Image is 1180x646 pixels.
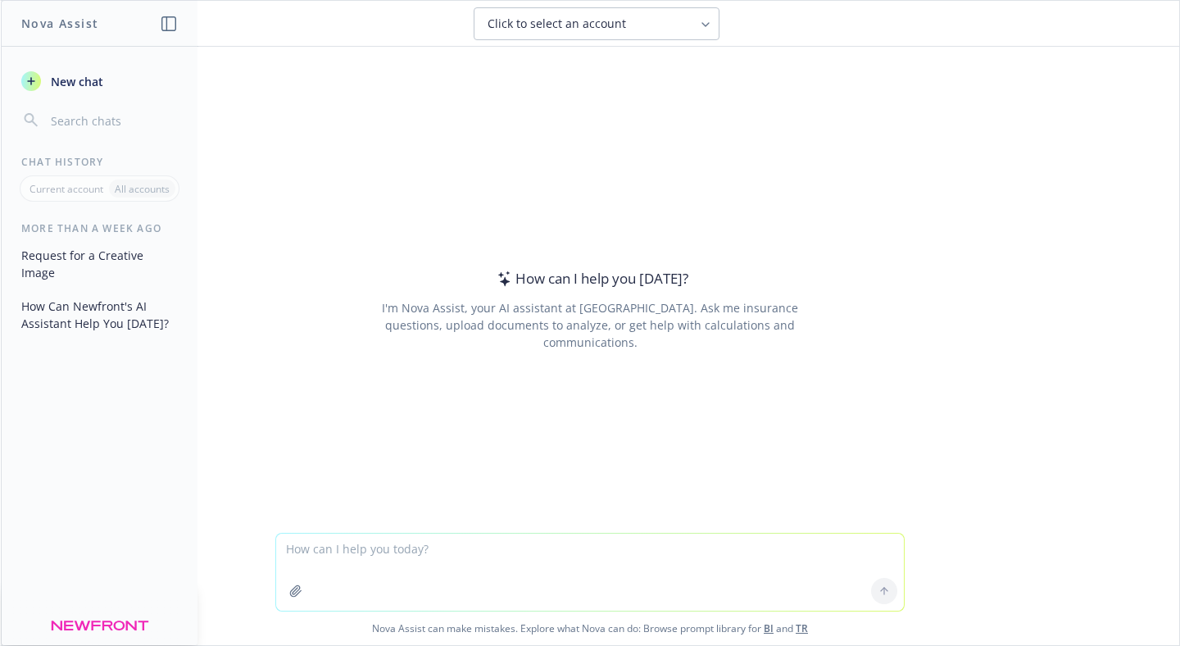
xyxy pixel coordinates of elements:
[2,221,197,235] div: More than a week ago
[764,621,774,635] a: BI
[48,109,178,132] input: Search chats
[488,16,626,32] span: Click to select an account
[2,155,197,169] div: Chat History
[15,242,184,286] button: Request for a Creative Image
[115,182,170,196] p: All accounts
[29,182,103,196] p: Current account
[492,268,688,289] div: How can I help you [DATE]?
[7,612,1173,645] span: Nova Assist can make mistakes. Explore what Nova can do: Browse prompt library for and
[15,293,184,337] button: How Can Newfront's AI Assistant Help You [DATE]?
[359,299,820,351] div: I'm Nova Assist, your AI assistant at [GEOGRAPHIC_DATA]. Ask me insurance questions, upload docum...
[21,15,98,32] h1: Nova Assist
[796,621,808,635] a: TR
[474,7,719,40] button: Click to select an account
[48,73,103,90] span: New chat
[15,66,184,96] button: New chat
